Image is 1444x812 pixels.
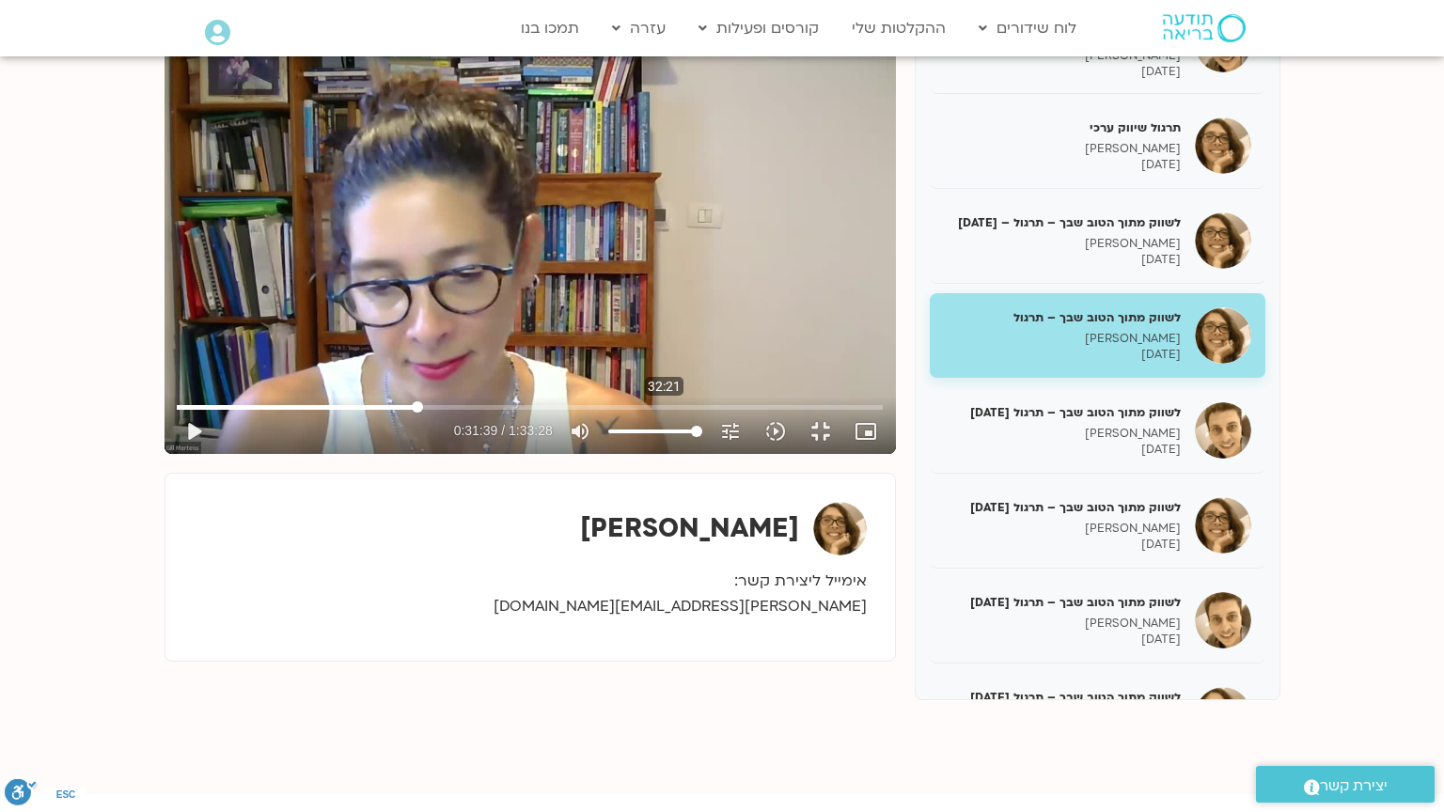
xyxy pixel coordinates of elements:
[944,442,1181,458] p: [DATE]
[944,537,1181,553] p: [DATE]
[1195,402,1251,459] img: לשווק מתוך הטוב שבך – תרגול 8.7.25
[944,594,1181,611] h5: לשווק מתוך הטוב שבך – תרגול [DATE]
[944,309,1181,326] h5: לשווק מתוך הטוב שבך – תרגול
[1195,497,1251,554] img: לשווק מתוך הטוב שבך – תרגול 13/7/25
[944,499,1181,516] h5: לשווק מתוך הטוב שבך – תרגול [DATE]
[580,510,799,546] strong: [PERSON_NAME]
[944,521,1181,537] p: [PERSON_NAME]
[689,10,828,46] a: קורסים ופעילות
[511,10,589,46] a: תמכו בנו
[194,569,867,619] p: אימייל ליצירת קשר: [PERSON_NAME][EMAIL_ADDRESS][DOMAIN_NAME]
[944,252,1181,268] p: [DATE]
[944,616,1181,632] p: [PERSON_NAME]
[1195,687,1251,743] img: לשווק מתוך הטוב שבך – תרגול 20.7.25
[944,347,1181,363] p: [DATE]
[1195,592,1251,648] img: לשווק מתוך הטוב שבך – תרגול 15.7.25
[1195,212,1251,269] img: לשווק מתוך הטוב שבך – תרגול – 29.06.25
[1163,14,1246,42] img: תודעה בריאה
[944,331,1181,347] p: [PERSON_NAME]
[603,10,675,46] a: עזרה
[1195,117,1251,174] img: תרגול שיווק ערכי
[944,64,1181,80] p: [DATE]
[1195,307,1251,364] img: לשווק מתוך הטוב שבך – תרגול
[842,10,955,46] a: ההקלטות שלי
[944,426,1181,442] p: [PERSON_NAME]
[944,404,1181,421] h5: לשווק מתוך הטוב שבך – תרגול [DATE]
[944,632,1181,648] p: [DATE]
[1320,773,1388,799] span: יצירת קשר
[969,10,1086,46] a: לוח שידורים
[944,214,1181,231] h5: לשווק מתוך הטוב שבך – תרגול – [DATE]
[944,689,1181,706] h5: לשווק מתוך הטוב שבך – תרגול [DATE]
[944,157,1181,173] p: [DATE]
[1256,766,1435,803] a: יצירת קשר
[813,502,867,555] img: גיל מרטנס
[944,236,1181,252] p: [PERSON_NAME]
[944,119,1181,136] h5: תרגול שיווק ערכי
[944,141,1181,157] p: [PERSON_NAME]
